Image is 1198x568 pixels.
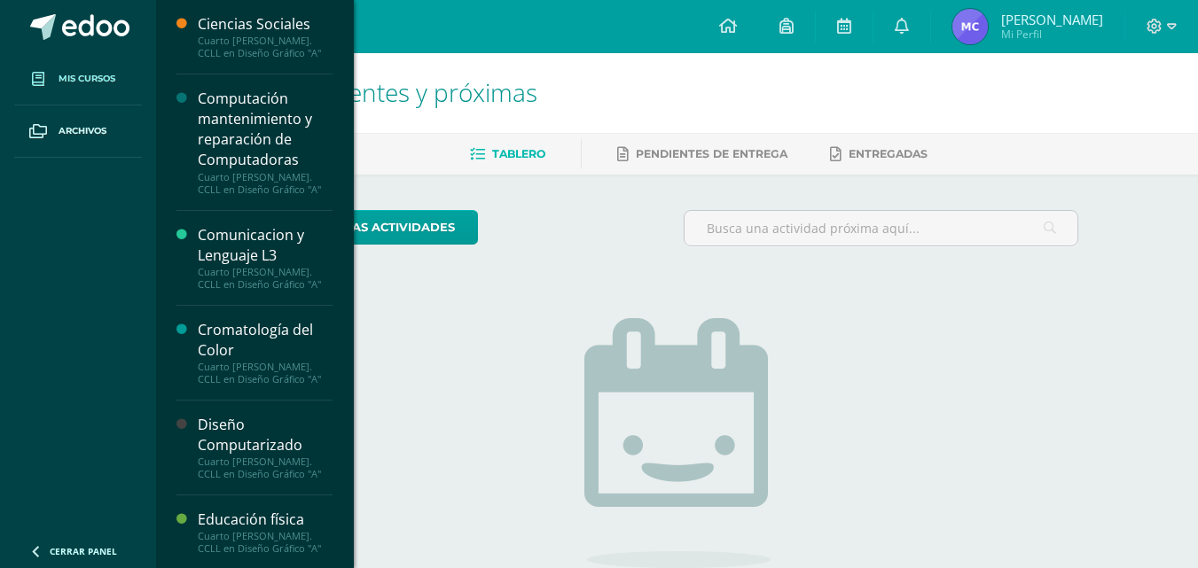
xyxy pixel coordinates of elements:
span: Entregadas [849,147,928,160]
img: no_activities.png [584,318,771,568]
a: Cromatología del ColorCuarto [PERSON_NAME]. CCLL en Diseño Gráfico "A" [198,320,333,385]
div: Educación física [198,510,333,530]
div: Computación mantenimiento y reparación de Computadoras [198,89,333,170]
input: Busca una actividad próxima aquí... [685,211,1077,245]
a: Tablero [470,140,545,168]
a: Mis cursos [14,53,142,105]
a: Educación físicaCuarto [PERSON_NAME]. CCLL en Diseño Gráfico "A" [198,510,333,555]
div: Ciencias Sociales [198,14,333,35]
span: Pendientes de entrega [636,147,787,160]
div: Cromatología del Color [198,320,333,361]
a: Computación mantenimiento y reparación de ComputadorasCuarto [PERSON_NAME]. CCLL en Diseño Gráfic... [198,89,333,195]
span: Actividades recientes y próximas [177,75,537,109]
div: Cuarto [PERSON_NAME]. CCLL en Diseño Gráfico "A" [198,35,333,59]
span: Tablero [492,147,545,160]
div: Cuarto [PERSON_NAME]. CCLL en Diseño Gráfico "A" [198,361,333,385]
span: [PERSON_NAME] [1001,11,1103,28]
div: Cuarto [PERSON_NAME]. CCLL en Diseño Gráfico "A" [198,266,333,291]
a: Diseño ComputarizadoCuarto [PERSON_NAME]. CCLL en Diseño Gráfico "A" [198,415,333,480]
div: Comunicacion y Lenguaje L3 [198,225,333,266]
span: Cerrar panel [50,545,117,557]
div: Cuarto [PERSON_NAME]. CCLL en Diseño Gráfico "A" [198,455,333,480]
span: Mi Perfil [1001,27,1103,42]
a: Comunicacion y Lenguaje L3Cuarto [PERSON_NAME]. CCLL en Diseño Gráfico "A" [198,225,333,291]
div: Cuarto [PERSON_NAME]. CCLL en Diseño Gráfico "A" [198,171,333,196]
a: Archivos [14,105,142,158]
div: Diseño Computarizado [198,415,333,455]
a: todas las Actividades [276,210,478,245]
a: Ciencias SocialesCuarto [PERSON_NAME]. CCLL en Diseño Gráfico "A" [198,14,333,59]
a: Entregadas [830,140,928,168]
span: Archivos [59,124,106,138]
span: Mis cursos [59,72,115,86]
a: Pendientes de entrega [617,140,787,168]
div: Cuarto [PERSON_NAME]. CCLL en Diseño Gráfico "A" [198,530,333,555]
img: 0aec00e1ef5cc27230ddd548fcfdc0fc.png [952,9,988,44]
